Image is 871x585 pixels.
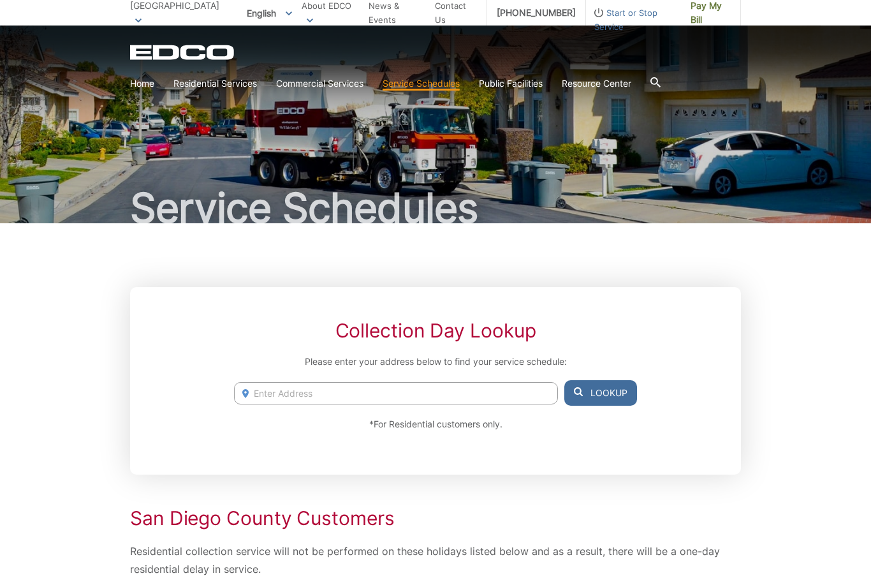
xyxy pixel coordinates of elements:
p: Please enter your address below to find your service schedule: [234,355,637,369]
a: Commercial Services [276,77,363,91]
a: Home [130,77,154,91]
input: Enter Address [234,382,558,404]
p: *For Residential customers only. [234,417,637,431]
h2: San Diego County Customers [130,507,741,529]
h2: Collection Day Lookup [234,319,637,342]
a: Public Facilities [479,77,543,91]
a: Residential Services [173,77,257,91]
a: Service Schedules [383,77,460,91]
a: EDCD logo. Return to the homepage. [130,45,236,60]
span: English [237,3,302,24]
h1: Service Schedules [130,188,741,228]
p: Residential collection service will not be performed on these holidays listed below and as a resu... [130,542,741,578]
button: Lookup [564,380,637,406]
a: Resource Center [562,77,631,91]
